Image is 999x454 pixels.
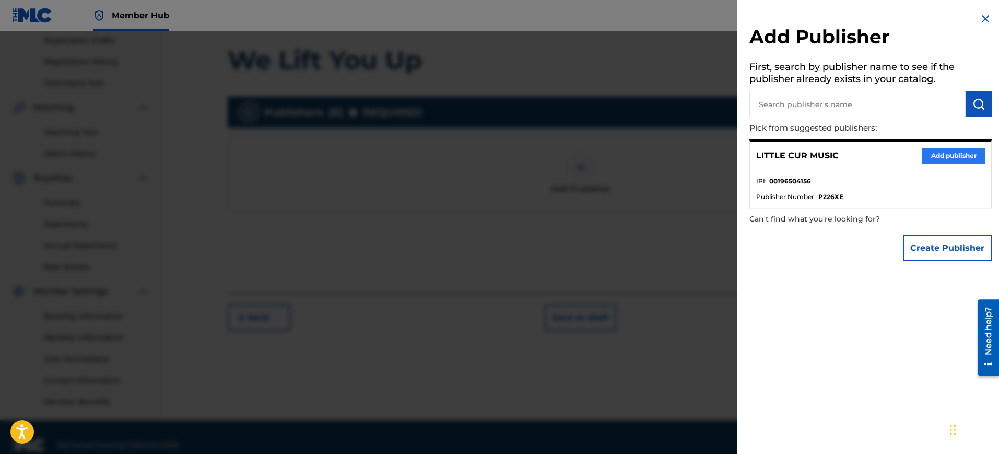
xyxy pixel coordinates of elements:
p: LITTLE CUR MUSIC [756,149,839,162]
strong: P226XE [818,192,843,202]
img: Search Works [972,98,985,110]
iframe: Resource Center [970,296,999,380]
strong: 00196504156 [769,177,811,186]
h2: Add Publisher [749,25,992,52]
button: Add publisher [922,148,985,164]
span: Publisher Number : [756,192,816,202]
button: Create Publisher [903,235,992,261]
input: Search publisher's name [749,91,966,117]
img: Top Rightsholder [93,9,105,22]
div: Drag [950,414,956,446]
h5: First, search by publisher name to see if the publisher already exists in your catalog. [749,58,992,91]
iframe: Chat Widget [947,404,999,454]
span: IPI : [756,177,767,186]
span: Member Hub [112,9,169,21]
p: Pick from suggested publishers: [749,117,932,139]
img: MLC Logo [13,8,53,23]
p: Can't find what you're looking for? [749,208,932,230]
